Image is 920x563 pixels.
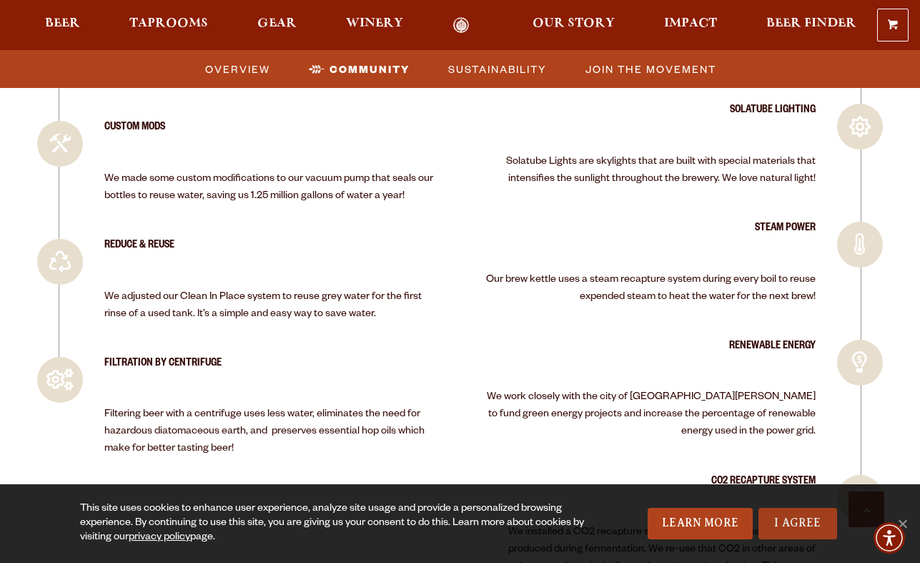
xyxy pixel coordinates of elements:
a: Sustainability [440,59,554,79]
h3: Filtration by centrifuge [104,357,435,383]
span: Community [330,59,410,79]
span: Sustainability [448,59,547,79]
div: Accessibility Menu [874,522,905,554]
span: Taprooms [129,18,208,29]
a: Odell Home [434,17,488,34]
a: Taprooms [120,17,217,34]
span: Gear [257,18,297,29]
a: Impact [655,17,726,34]
a: Learn More [648,508,753,539]
h3: Solatube Lighting [485,104,816,130]
span: Our Story [533,18,615,29]
span: Filtering beer with a centrifuge uses less water, eliminates the need for hazardous diatomaceous ... [104,409,425,455]
h3: Renewable Energy [485,340,816,366]
span: Beer Finder [766,18,856,29]
a: I Agree [758,508,837,539]
a: Beer Finder [757,17,866,34]
span: We adjusted our Clean In Place system to reuse grey water for the first rinse of a used tank. It’... [104,292,422,320]
span: Join the Movement [585,59,716,79]
p: Our brew kettle uses a steam recapture system during every boil to reuse expended steam to heat t... [485,272,816,306]
span: Solatube Lights are skylights that are built with special materials that intensifies the sunlight... [506,157,816,185]
h3: Reduce & Reuse [104,239,435,265]
a: Our Story [523,17,624,34]
a: privacy policy [129,532,190,544]
h3: CO2 Recapture System [485,475,816,501]
a: Winery [337,17,412,34]
a: Beer [36,17,89,34]
h3: Custom Mods [104,121,435,147]
a: Overview [197,59,277,79]
a: Community [300,59,417,79]
h3: Steam Power [485,222,816,248]
span: Overview [205,59,270,79]
span: Beer [45,18,80,29]
span: Impact [664,18,717,29]
span: We made some custom modifications to our vacuum pump that seals our bottles to reuse water, savin... [104,174,433,202]
a: Join the Movement [577,59,723,79]
span: We work closely with the city of [GEOGRAPHIC_DATA][PERSON_NAME] to fund green energy projects and... [487,392,816,438]
a: Gear [248,17,306,34]
span: Winery [346,18,403,29]
div: This site uses cookies to enhance user experience, analyze site usage and provide a personalized ... [80,502,589,545]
